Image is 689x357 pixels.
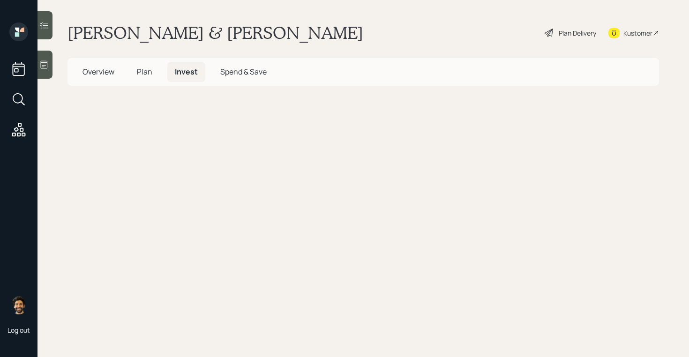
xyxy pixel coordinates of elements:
img: eric-schwartz-headshot.png [9,296,28,314]
span: Plan [137,67,152,77]
div: Log out [7,326,30,335]
span: Overview [82,67,114,77]
div: Kustomer [623,28,652,38]
span: Invest [175,67,198,77]
span: Spend & Save [220,67,267,77]
div: Plan Delivery [559,28,596,38]
h1: [PERSON_NAME] & [PERSON_NAME] [67,22,363,43]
